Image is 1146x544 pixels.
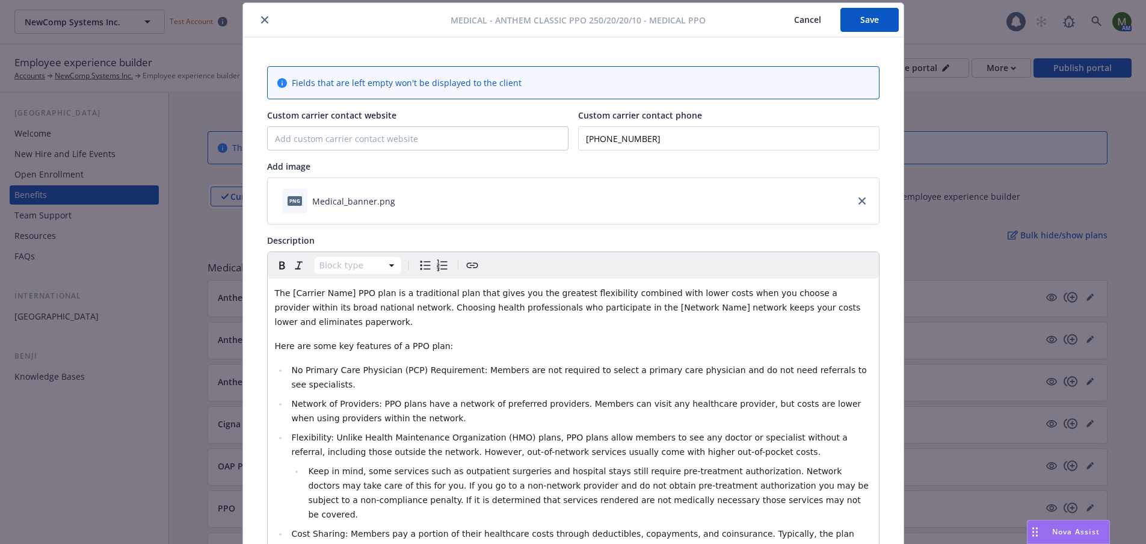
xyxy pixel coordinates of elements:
[267,235,315,246] span: Description
[257,13,272,27] button: close
[417,257,434,274] button: Bulleted list
[775,8,840,32] button: Cancel
[417,257,451,274] div: toggle group
[1052,527,1100,537] span: Nova Assist
[291,257,307,274] button: Italic
[464,257,481,274] button: Create link
[434,257,451,274] button: Numbered list
[288,196,302,205] span: png
[292,76,522,89] span: Fields that are left empty won't be displayed to the client
[578,126,880,150] input: Add custom carrier contact phone
[268,127,568,150] input: Add custom carrier contact website
[400,195,410,208] button: download file
[291,365,869,389] span: No Primary Care Physician (PCP) Requirement: Members are not required to select a primary care ph...
[312,195,395,208] div: Medical_banner.png
[267,161,310,172] span: Add image
[291,433,850,457] span: Flexibility: Unlike Health Maintenance Organization (HMO) plans, PPO plans allow members to see a...
[1027,521,1043,543] div: Drag to move
[274,257,291,274] button: Bold
[855,194,869,208] a: close
[1027,520,1110,544] button: Nova Assist
[315,257,401,274] button: Block type
[275,341,454,351] span: Here are some key features of a PPO plan:
[275,288,863,327] span: The [Carrier Name] PPO plan is a traditional plan that gives you the greatest flexibility combine...
[578,110,702,121] span: Custom carrier contact phone
[451,14,706,26] span: Medical - Anthem Classic PPO 250/20/20/10 - Medical PPO
[291,399,863,423] span: Network of Providers: PPO plans have a network of preferred providers. Members can visit any heal...
[840,8,899,32] button: Save
[267,110,396,121] span: Custom carrier contact website
[308,466,871,519] span: Keep in mind, some services such as outpatient surgeries and hospital stays still require pre-tre...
